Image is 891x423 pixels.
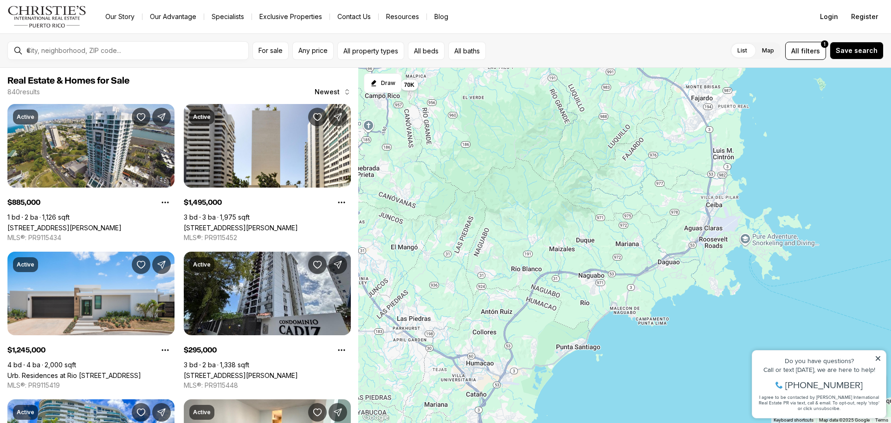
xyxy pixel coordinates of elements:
span: Newest [315,88,340,96]
button: Property options [332,193,351,212]
button: For sale [252,42,289,60]
button: Save Property: 1501 ASHFORD AVENUE #9A [308,108,327,126]
p: Active [17,113,34,121]
p: 840 results [7,88,40,96]
span: All [791,46,799,56]
span: [PHONE_NUMBER] [38,44,116,53]
button: Share Property [329,108,347,126]
button: Share Property [152,403,171,422]
a: 253 253 CALLE CHILE CONDO CADIZ #9D, SAN JUAN PR, 00917 [184,371,298,379]
button: Any price [292,42,334,60]
span: For sale [258,47,283,54]
button: All property types [337,42,404,60]
button: Save Property: 253 253 CALLE CHILE CONDO CADIZ #9D [308,255,327,274]
p: Active [17,409,34,416]
button: Share Property [329,255,347,274]
span: 70K [404,81,414,89]
p: Active [17,261,34,268]
button: Property options [156,341,174,359]
span: Any price [298,47,328,54]
p: Active [193,113,211,121]
span: I agree to be contacted by [PERSON_NAME] International Real Estate PR via text, call & email. To ... [12,57,132,75]
a: Specialists [204,10,252,23]
button: Share Property [152,108,171,126]
button: Newest [309,83,356,101]
p: Active [193,409,211,416]
span: filters [801,46,820,56]
button: Property options [156,193,174,212]
span: Real Estate & Homes for Sale [7,76,129,85]
img: logo [7,6,87,28]
a: Exclusive Properties [252,10,329,23]
div: Do you have questions? [10,21,134,27]
button: Property options [332,341,351,359]
span: 1 [824,40,826,48]
button: Contact Us [330,10,378,23]
span: Login [820,13,838,20]
p: Active [193,261,211,268]
a: Blog [427,10,456,23]
button: Share Property [329,403,347,422]
div: Call or text [DATE], we are here to help! [10,30,134,36]
button: Register [846,7,884,26]
button: Save search [830,42,884,59]
button: Save Property: 404 AVE DE LA CONSTITUCION #2008 [132,108,150,126]
label: Map [755,42,781,59]
button: Login [814,7,844,26]
button: All beds [408,42,445,60]
a: 1501 ASHFORD AVENUE #9A, SAN JUAN PR, 00911 [184,224,298,232]
button: Start drawing [364,73,401,93]
button: All baths [448,42,486,60]
button: Save Property: 550 AVENIDA CONSTITUCION #1210 [132,403,150,422]
a: Resources [379,10,426,23]
a: Urb. Residences at Rio CALLE GANGES #74, BAYAMON PR, 00956 [7,371,141,379]
a: 404 AVE DE LA CONSTITUCION #2008, SAN JUAN PR, 00901 [7,224,122,232]
button: Save Property: 1479 ASHFORD AVENUE #916 [308,403,327,422]
button: 70K [400,79,418,91]
button: Share Property [152,255,171,274]
button: Allfilters1 [785,42,826,60]
a: Our Story [98,10,142,23]
span: Save search [836,47,878,54]
a: Our Advantage [142,10,204,23]
button: Save Property: Urb. Residences at Rio CALLE GANGES #74 [132,255,150,274]
label: List [730,42,755,59]
span: Register [851,13,878,20]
